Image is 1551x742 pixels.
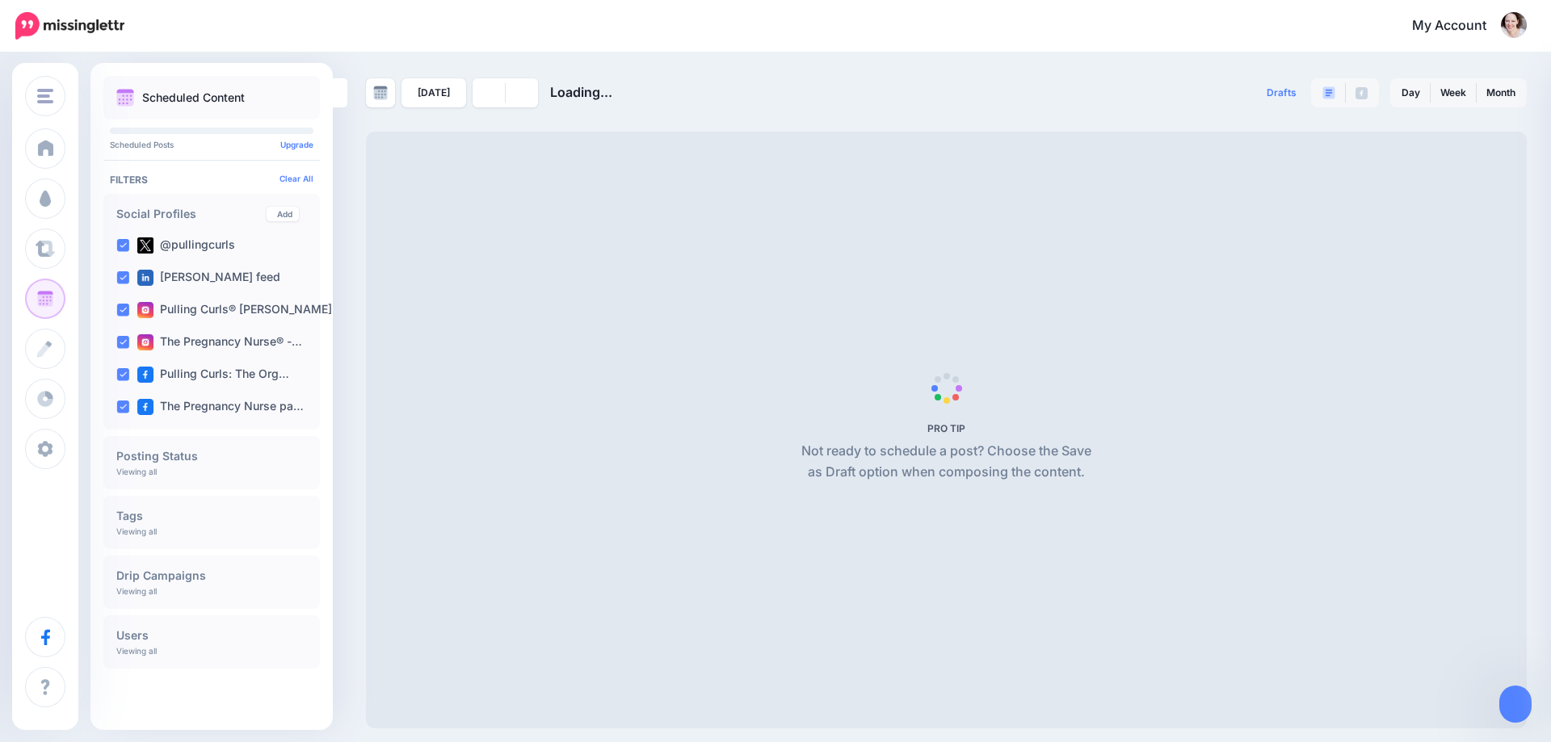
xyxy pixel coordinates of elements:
[116,526,157,536] p: Viewing all
[1267,88,1297,98] span: Drafts
[401,78,466,107] a: [DATE]
[137,367,289,383] label: Pulling Curls: The Org…
[116,510,307,522] h4: Tags
[373,86,388,100] img: calendar-grey-darker.png
[142,92,245,103] p: Scheduled Content
[1322,86,1335,99] img: paragraph-boxed.png
[137,399,153,415] img: facebook-square.png
[550,84,612,100] span: Loading...
[110,174,313,186] h4: Filters
[137,367,153,383] img: facebook-square.png
[137,334,302,350] label: The Pregnancy Nurse® -…
[1396,6,1527,46] a: My Account
[116,467,157,476] p: Viewing all
[137,302,153,318] img: instagram-square.png
[137,237,235,254] label: @pullingcurls
[137,334,153,350] img: instagram-square.png
[137,399,304,415] label: The Pregnancy Nurse pa…
[116,208,267,220] h4: Social Profiles
[116,646,157,656] p: Viewing all
[1257,78,1306,107] a: Drafts
[1431,80,1476,106] a: Week
[116,570,307,581] h4: Drip Campaigns
[116,89,134,107] img: calendar.png
[280,174,313,183] a: Clear All
[267,207,299,221] a: Add
[795,441,1098,483] p: Not ready to schedule a post? Choose the Save as Draft option when composing the content.
[137,270,280,286] label: [PERSON_NAME] feed
[795,422,1098,434] h5: PRO TIP
[137,302,346,318] label: Pulling Curls® [PERSON_NAME] …
[116,451,307,462] h4: Posting Status
[137,270,153,286] img: linkedin-square.png
[15,12,124,40] img: Missinglettr
[1477,80,1525,106] a: Month
[1356,87,1368,99] img: facebook-grey-square.png
[280,140,313,149] a: Upgrade
[110,140,313,149] p: Scheduled Posts
[116,630,307,641] h4: Users
[37,89,53,103] img: menu.png
[137,237,153,254] img: twitter-square.png
[116,586,157,596] p: Viewing all
[1392,80,1430,106] a: Day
